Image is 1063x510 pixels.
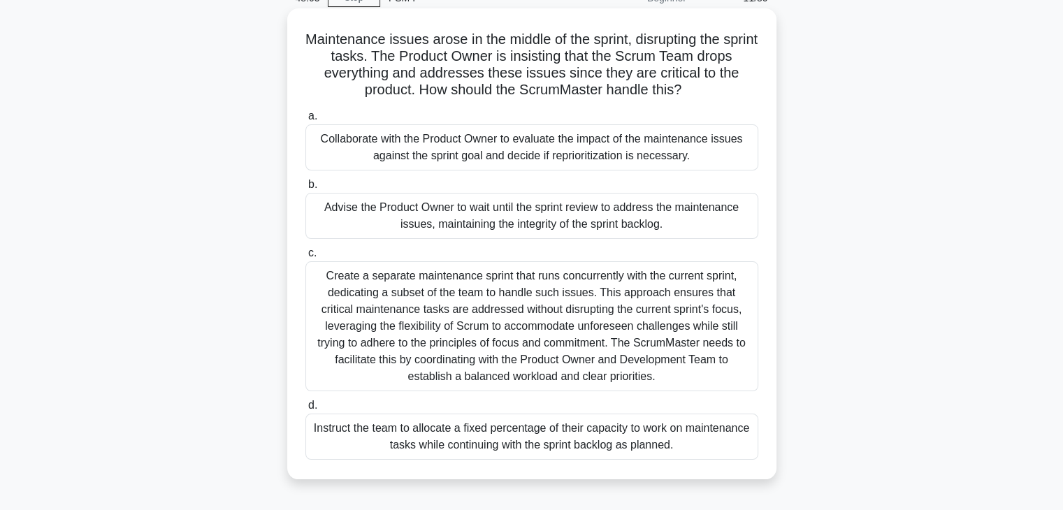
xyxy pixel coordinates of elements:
[305,414,758,460] div: Instruct the team to allocate a fixed percentage of their capacity to work on maintenance tasks w...
[308,247,317,258] span: c.
[305,261,758,391] div: Create a separate maintenance sprint that runs concurrently with the current sprint, dedicating a...
[308,399,317,411] span: d.
[305,124,758,170] div: Collaborate with the Product Owner to evaluate the impact of the maintenance issues against the s...
[304,31,760,99] h5: Maintenance issues arose in the middle of the sprint, disrupting the sprint tasks. The Product Ow...
[308,178,317,190] span: b.
[305,193,758,239] div: Advise the Product Owner to wait until the sprint review to address the maintenance issues, maint...
[308,110,317,122] span: a.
